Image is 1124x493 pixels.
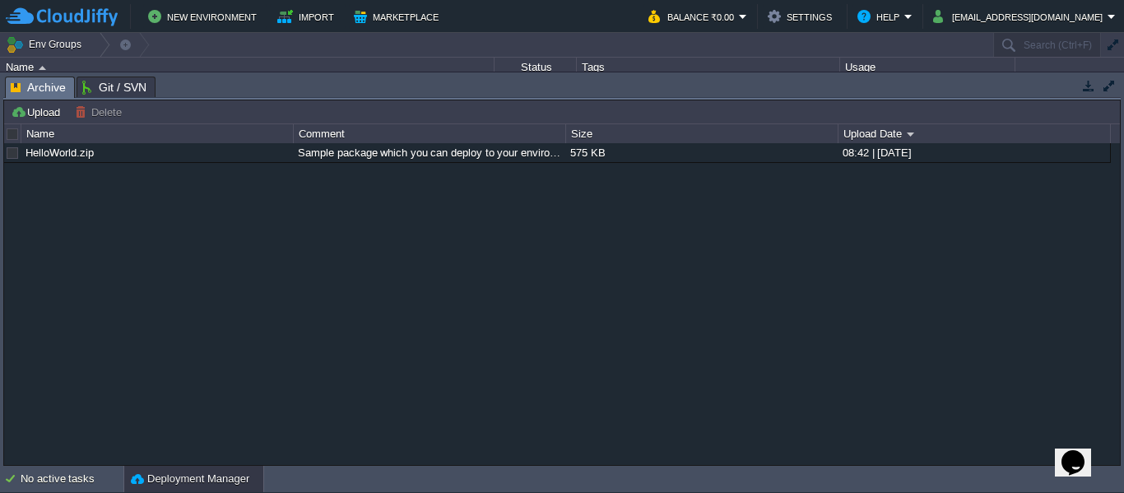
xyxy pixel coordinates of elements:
button: Deployment Manager [131,471,249,487]
button: Balance ₹0.00 [648,7,739,26]
button: Delete [75,105,127,119]
div: 08:42 | [DATE] [838,143,1109,162]
button: [EMAIL_ADDRESS][DOMAIN_NAME] [933,7,1108,26]
div: Upload Date [839,124,1110,143]
div: Status [495,58,576,77]
button: New Environment [148,7,262,26]
div: Sample package which you can deploy to your environment. Feel free to delete and upload a package... [294,143,564,162]
div: Name [22,124,293,143]
button: Import [277,7,339,26]
div: 575 KB [566,143,837,162]
div: Usage [841,58,1015,77]
a: HelloWorld.zip [26,147,94,159]
div: Size [567,124,838,143]
div: Comment [295,124,565,143]
span: Git / SVN [82,77,146,97]
span: Archive [11,77,66,98]
button: Help [857,7,904,26]
button: Marketplace [354,7,444,26]
button: Settings [768,7,837,26]
img: AMDAwAAAACH5BAEAAAAALAAAAAABAAEAAAICRAEAOw== [39,66,46,70]
div: Name [2,58,494,77]
button: Env Groups [6,33,87,56]
iframe: chat widget [1055,427,1108,477]
div: No active tasks [21,466,123,492]
img: CloudJiffy [6,7,118,27]
button: Upload [11,105,65,119]
div: Tags [578,58,839,77]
